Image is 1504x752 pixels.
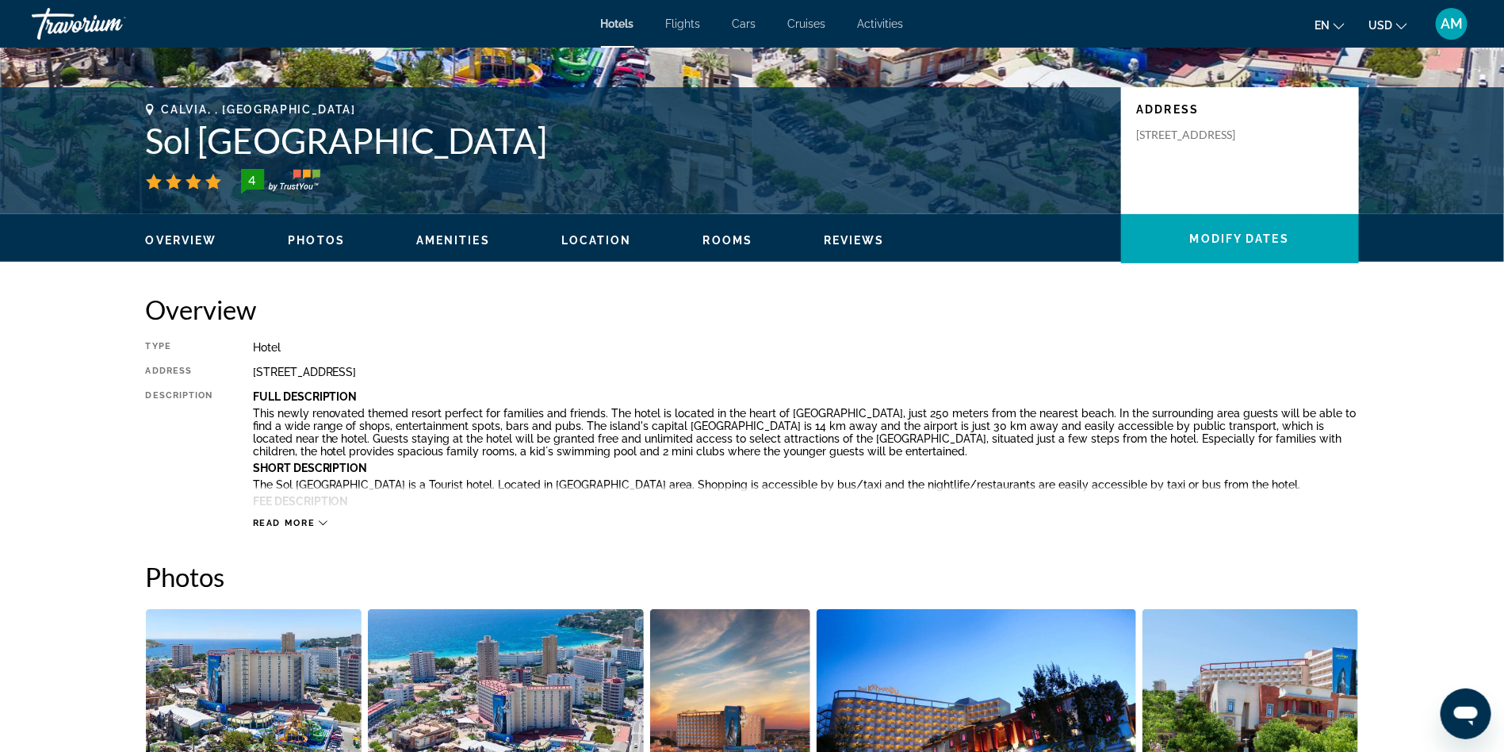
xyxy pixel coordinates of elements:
[253,517,328,529] button: Read more
[561,234,632,247] span: Location
[824,233,885,247] button: Reviews
[733,17,756,30] a: Cars
[253,366,1359,378] div: [STREET_ADDRESS]
[253,518,316,528] span: Read more
[236,171,268,190] div: 4
[146,366,213,378] div: Address
[1441,16,1463,32] span: AM
[824,234,885,247] span: Reviews
[253,407,1359,458] p: This newly renovated themed resort perfect for families and friends. The hotel is located in the ...
[146,120,1105,161] h1: Sol [GEOGRAPHIC_DATA]
[416,233,490,247] button: Amenities
[1441,689,1491,739] iframe: Кнопка запуска окна обмена сообщениями
[1137,103,1343,116] p: Address
[146,341,213,354] div: Type
[146,233,217,247] button: Overview
[146,234,217,247] span: Overview
[253,341,1359,354] div: Hotel
[1315,19,1330,32] span: en
[703,234,753,247] span: Rooms
[1431,7,1472,40] button: User Menu
[1368,19,1392,32] span: USD
[288,233,345,247] button: Photos
[1190,232,1289,245] span: Modify Dates
[858,17,904,30] a: Activities
[703,233,753,247] button: Rooms
[1137,128,1264,142] p: [STREET_ADDRESS]
[253,390,358,403] b: Full Description
[666,17,701,30] a: Flights
[253,462,368,474] b: Short Description
[1368,13,1407,36] button: Change currency
[253,478,1359,491] p: The Sol [GEOGRAPHIC_DATA] is a Tourist hotel. Located in [GEOGRAPHIC_DATA] area. Shopping is acce...
[146,561,1359,593] h2: Photos
[288,234,345,247] span: Photos
[788,17,826,30] a: Cruises
[162,103,356,116] span: Calvia, , [GEOGRAPHIC_DATA]
[416,234,490,247] span: Amenities
[32,3,190,44] a: Travorium
[1121,214,1359,263] button: Modify Dates
[241,169,320,194] img: TrustYou guest rating badge
[146,390,213,509] div: Description
[561,233,632,247] button: Location
[1315,13,1345,36] button: Change language
[146,294,1359,325] h2: Overview
[601,17,634,30] a: Hotels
